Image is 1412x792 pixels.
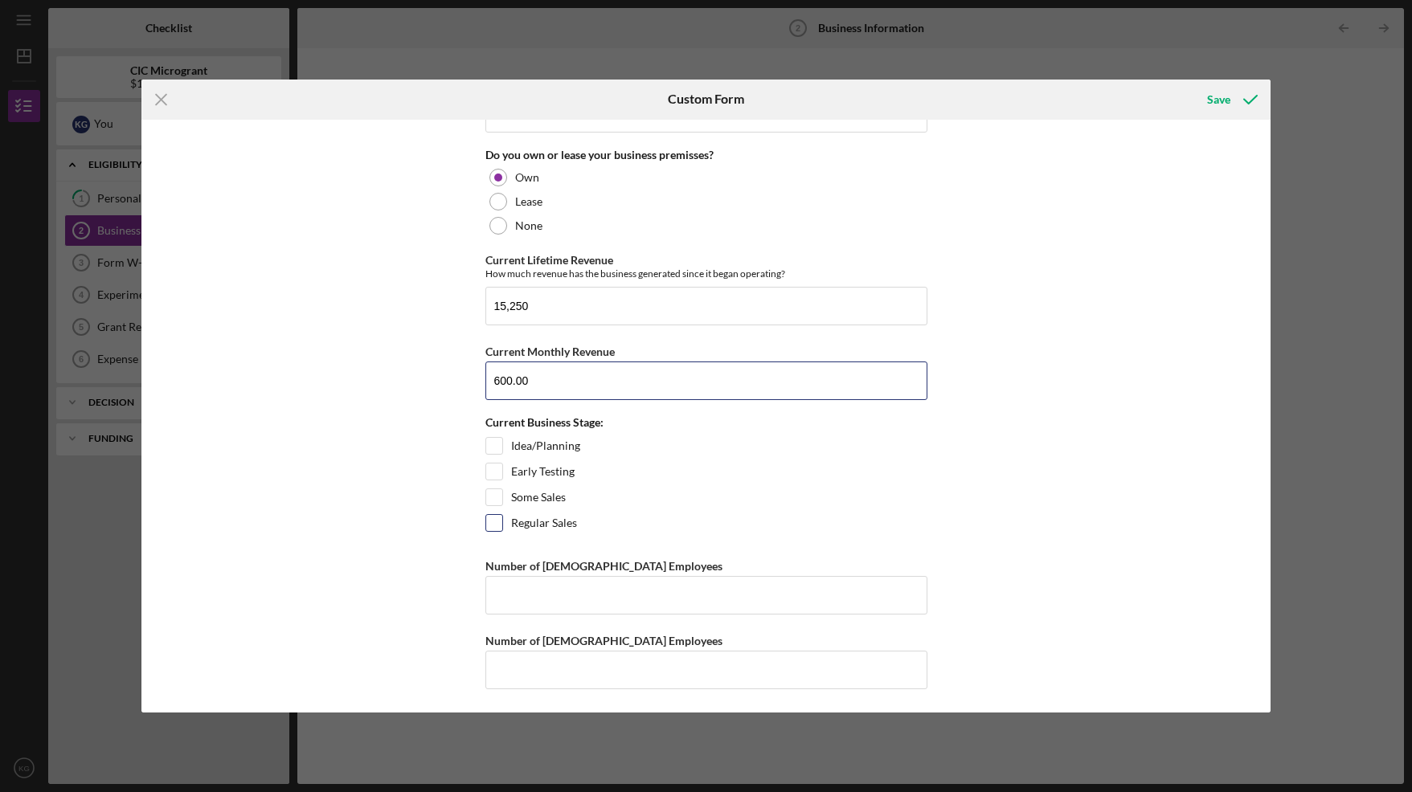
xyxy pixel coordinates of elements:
div: Do you own or lease your business premisses? [485,149,927,161]
div: Current Business Stage: [485,416,927,429]
label: Number of [DEMOGRAPHIC_DATA] Employees [485,634,722,647]
label: Lease [515,195,542,208]
div: How much revenue has the business generated since it began operating? [485,267,927,280]
div: Save [1207,84,1230,116]
label: Own [515,171,539,184]
label: Current Monthly Revenue [485,345,615,358]
label: Regular Sales [511,515,577,531]
button: Save [1191,84,1271,116]
label: None [515,219,542,232]
label: Some Sales [511,489,566,505]
label: Idea/Planning [511,438,580,454]
label: Early Testing [511,463,575,480]
h6: Custom Form [668,92,744,106]
label: Current Lifetime Revenue [485,253,613,267]
label: Number of [DEMOGRAPHIC_DATA] Employees [485,559,722,573]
